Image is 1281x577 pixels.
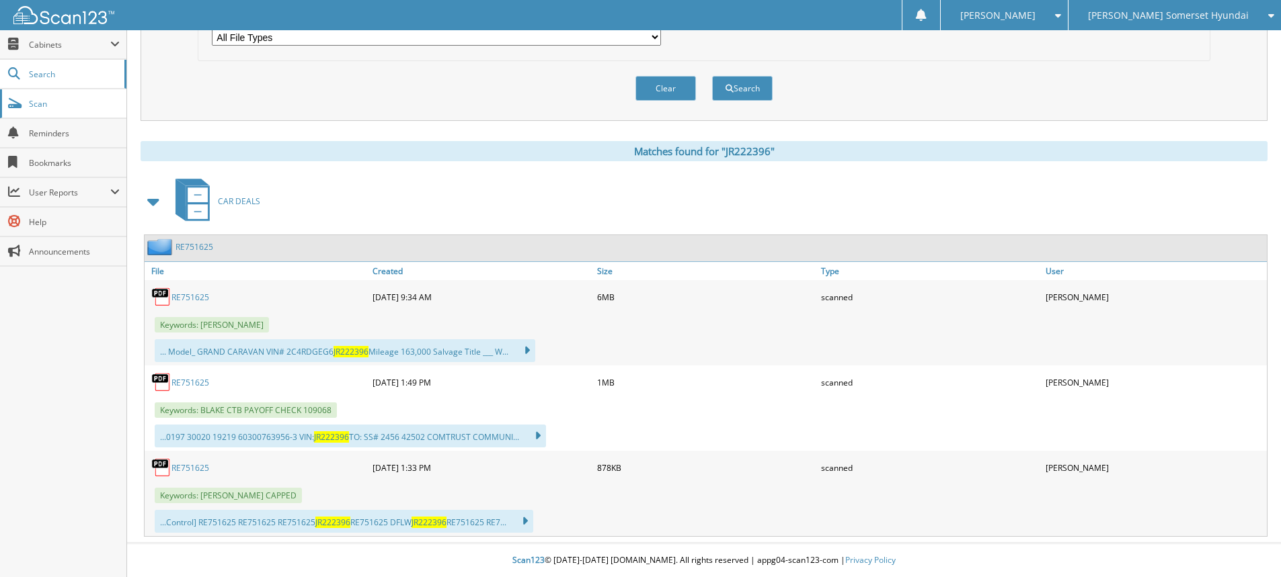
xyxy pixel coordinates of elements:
img: scan123-logo-white.svg [13,6,114,24]
span: [PERSON_NAME] [960,11,1036,19]
a: Privacy Policy [845,554,896,566]
span: Keywords: BLAKE CTB PAYOFF CHECK 109068 [155,402,337,418]
a: RE751625 [171,462,209,474]
div: [DATE] 9:34 AM [369,283,594,310]
div: ...Control] RE751625 RE751625 RE751625 RE751625 DFLW RE751625 RE7... [155,510,533,533]
div: [PERSON_NAME] [1042,283,1267,310]
img: PDF.png [151,372,171,392]
span: Keywords: [PERSON_NAME] [155,317,269,332]
span: Help [29,216,120,228]
a: User [1042,262,1267,280]
span: Scan [29,98,120,109]
img: folder2.png [147,238,176,255]
div: scanned [818,283,1042,310]
div: scanned [818,369,1042,396]
span: User Reports [29,187,110,198]
a: RE751625 [171,292,209,303]
div: 6MB [594,283,818,310]
a: RE751625 [171,377,209,388]
span: Reminders [29,128,120,139]
iframe: Chat Widget [1214,513,1281,577]
a: File [145,262,369,280]
span: Scan123 [512,554,545,566]
a: Type [818,262,1042,280]
div: scanned [818,454,1042,481]
span: Announcements [29,246,120,257]
span: Cabinets [29,39,110,50]
div: [DATE] 1:33 PM [369,454,594,481]
a: Created [369,262,594,280]
button: Search [712,76,773,101]
span: JR222396 [334,346,368,357]
div: 878KB [594,454,818,481]
a: Size [594,262,818,280]
span: [PERSON_NAME] Somerset Hyundai [1088,11,1249,19]
img: PDF.png [151,457,171,478]
span: JR222396 [315,517,350,528]
div: ...0197 30020 19219 60300763956-3 VIN: TO: SS# 2456 42502 COMTRUST COMMUNI... [155,425,546,447]
div: [PERSON_NAME] [1042,454,1267,481]
div: ... Model_ GRAND CARAVAN VIN# 2C4RDGEG6 Mileage 163,000 Salvage Title ___ W... [155,339,535,362]
div: [DATE] 1:49 PM [369,369,594,396]
span: Search [29,69,118,80]
span: Keywords: [PERSON_NAME] CAPPED [155,488,302,503]
a: CAR DEALS [167,175,260,228]
button: Clear [635,76,696,101]
div: Matches found for "JR222396" [141,141,1268,161]
span: JR222396 [314,431,349,443]
span: Bookmarks [29,157,120,169]
a: RE751625 [176,241,213,253]
span: JR222396 [412,517,447,528]
img: PDF.png [151,287,171,307]
div: 1MB [594,369,818,396]
div: © [DATE]-[DATE] [DOMAIN_NAME]. All rights reserved | appg04-scan123-com | [127,544,1281,577]
div: [PERSON_NAME] [1042,369,1267,396]
span: CAR DEALS [218,195,260,207]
